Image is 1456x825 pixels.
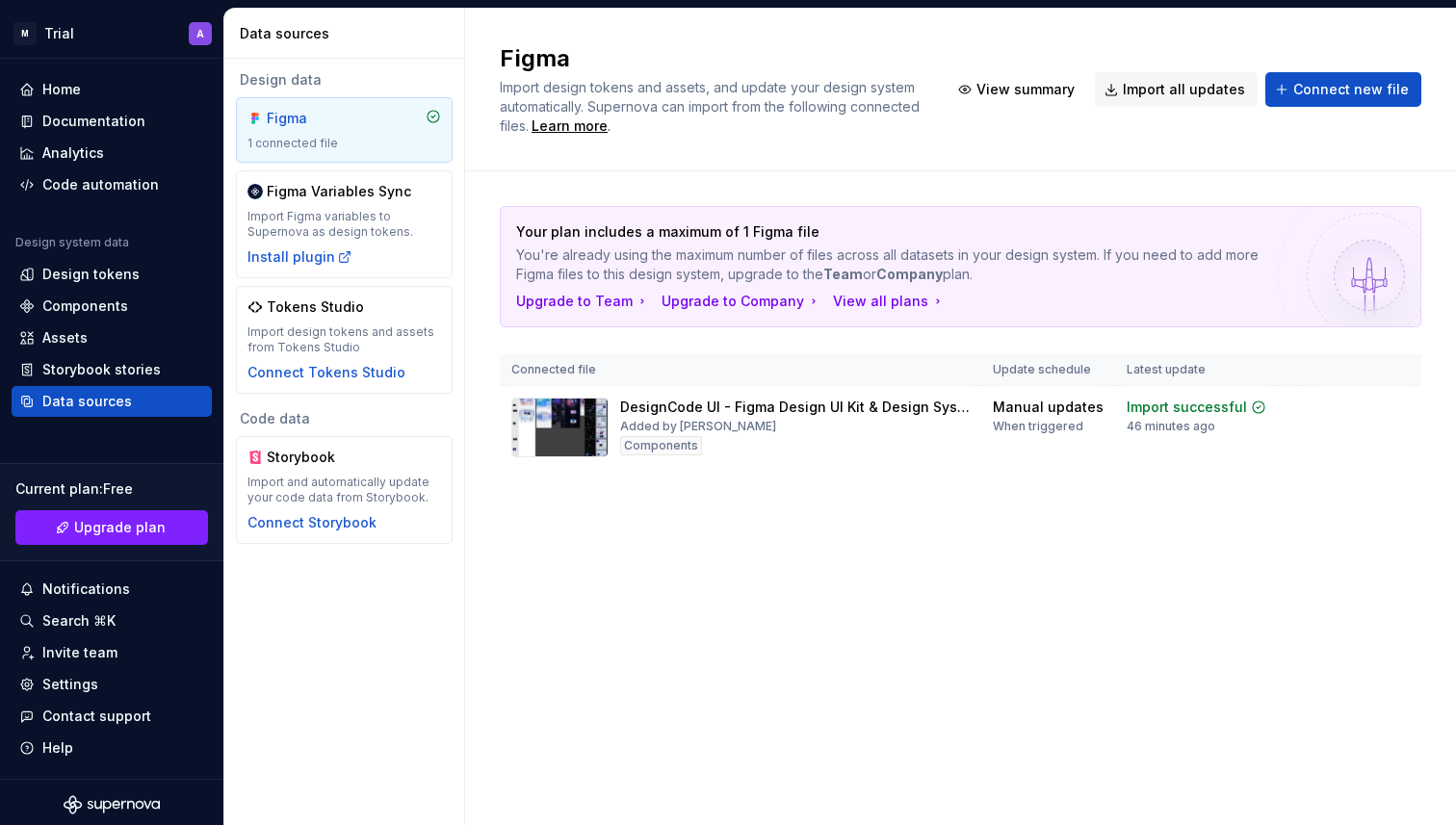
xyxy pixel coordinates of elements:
[42,580,130,599] div: Notifications
[236,286,453,394] a: Tokens StudioImport design tokens and assets from Tokens StudioConnect Tokens Studio
[42,80,81,99] div: Home
[247,475,441,505] div: Import and automatically update your code data from Storybook.
[529,119,611,134] span: .
[42,143,104,163] div: Analytics
[620,436,702,455] div: Components
[1265,72,1421,107] button: Connect new file
[15,235,129,250] div: Design system data
[15,479,208,499] div: Current plan : Free
[42,643,117,662] div: Invite team
[267,297,364,317] div: Tokens Studio
[949,72,1087,107] button: View summary
[833,292,946,311] button: View all plans
[823,266,863,282] b: Team
[42,112,145,131] div: Documentation
[12,322,212,353] a: Assets
[236,97,453,163] a: Figma1 connected file
[42,360,161,379] div: Storybook stories
[267,109,359,128] div: Figma
[64,795,160,814] svg: Supernova Logo
[1127,398,1247,417] div: Import successful
[13,22,37,45] div: M
[12,733,212,763] button: Help
[247,363,405,382] button: Connect Tokens Studio
[12,169,212,200] a: Code automation
[247,513,377,532] button: Connect Storybook
[15,510,208,545] a: Upgrade plan
[42,328,88,348] div: Assets
[500,79,923,134] span: Import design tokens and assets, and update your design system automatically. Supernova can impor...
[42,175,159,194] div: Code automation
[1115,354,1278,386] th: Latest update
[1293,80,1409,99] span: Connect new file
[993,419,1083,434] div: When triggered
[236,436,453,544] a: StorybookImport and automatically update your code data from Storybook.Connect Storybook
[42,265,140,284] div: Design tokens
[12,386,212,417] a: Data sources
[236,409,453,428] div: Code data
[240,24,456,43] div: Data sources
[196,26,204,41] div: A
[993,398,1104,417] div: Manual updates
[662,292,821,311] button: Upgrade to Company
[42,675,98,694] div: Settings
[620,398,970,417] div: DesignCode UI - Figma Design UI Kit & Design System (Community)
[236,170,453,278] a: Figma Variables SyncImport Figma variables to Supernova as design tokens.Install plugin
[12,637,212,668] a: Invite team
[976,80,1075,99] span: View summary
[12,138,212,168] a: Analytics
[247,136,441,151] div: 1 connected file
[12,106,212,137] a: Documentation
[12,291,212,322] a: Components
[532,116,608,136] a: Learn more
[876,266,943,282] b: Company
[12,669,212,700] a: Settings
[12,574,212,605] button: Notifications
[12,606,212,636] button: Search ⌘K
[516,245,1270,284] p: You're already using the maximum number of files across all datasets in your design system. If yo...
[516,222,1270,242] p: Your plan includes a maximum of 1 Figma file
[42,707,151,726] div: Contact support
[12,354,212,385] a: Storybook stories
[236,70,453,90] div: Design data
[42,296,128,316] div: Components
[42,611,116,631] div: Search ⌘K
[516,292,650,311] button: Upgrade to Team
[1127,419,1215,434] div: 46 minutes ago
[500,43,925,74] h2: Figma
[12,74,212,105] a: Home
[981,354,1115,386] th: Update schedule
[42,392,132,411] div: Data sources
[620,419,776,434] div: Added by [PERSON_NAME]
[1123,80,1245,99] span: Import all updates
[4,13,220,54] button: MTrialA
[1095,72,1258,107] button: Import all updates
[44,24,74,43] div: Trial
[247,247,352,267] button: Install plugin
[247,324,441,355] div: Import design tokens and assets from Tokens Studio
[42,738,73,758] div: Help
[267,448,359,467] div: Storybook
[74,518,166,537] span: Upgrade plan
[500,354,981,386] th: Connected file
[267,182,411,201] div: Figma Variables Sync
[12,259,212,290] a: Design tokens
[12,701,212,732] button: Contact support
[247,209,441,240] div: Import Figma variables to Supernova as design tokens.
